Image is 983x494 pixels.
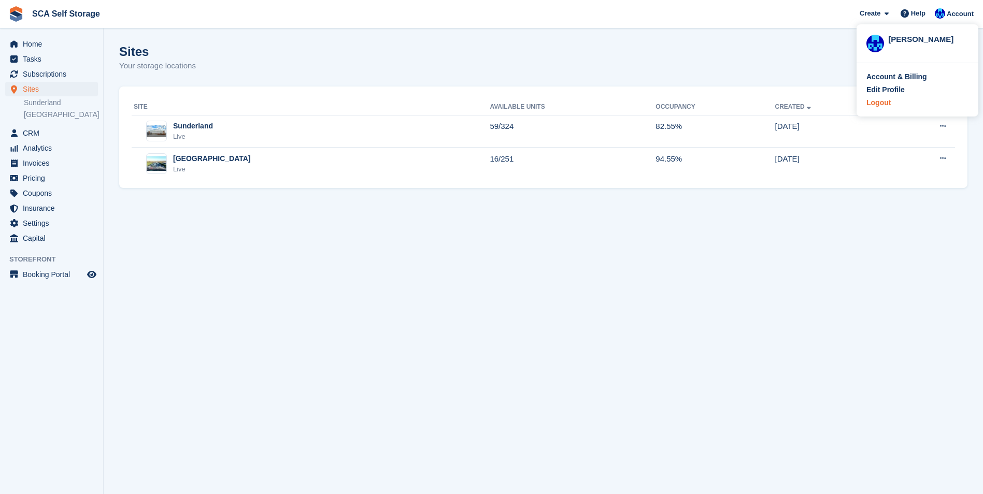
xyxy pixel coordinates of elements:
[775,115,889,148] td: [DATE]
[8,6,24,22] img: stora-icon-8386f47178a22dfd0bd8f6a31ec36ba5ce8667c1dd55bd0f319d3a0aa187defe.svg
[866,84,968,95] a: Edit Profile
[23,216,85,230] span: Settings
[911,8,925,19] span: Help
[5,141,98,155] a: menu
[23,201,85,215] span: Insurance
[23,52,85,66] span: Tasks
[935,8,945,19] img: Kelly Neesham
[132,99,490,115] th: Site
[9,254,103,265] span: Storefront
[775,148,889,180] td: [DATE]
[173,153,251,164] div: [GEOGRAPHIC_DATA]
[23,156,85,170] span: Invoices
[775,103,813,110] a: Created
[860,8,880,19] span: Create
[147,156,166,171] img: Image of Sheffield site
[888,34,968,43] div: [PERSON_NAME]
[23,67,85,81] span: Subscriptions
[490,99,656,115] th: Available Units
[5,67,98,81] a: menu
[866,71,968,82] a: Account & Billing
[23,186,85,200] span: Coupons
[866,84,905,95] div: Edit Profile
[656,115,775,148] td: 82.55%
[23,267,85,282] span: Booking Portal
[866,97,891,108] div: Logout
[173,121,213,132] div: Sunderland
[5,37,98,51] a: menu
[86,268,98,281] a: Preview store
[173,164,251,175] div: Live
[866,97,968,108] a: Logout
[490,115,656,148] td: 59/324
[5,156,98,170] a: menu
[656,99,775,115] th: Occupancy
[5,82,98,96] a: menu
[23,37,85,51] span: Home
[5,231,98,245] a: menu
[866,35,884,52] img: Kelly Neesham
[5,201,98,215] a: menu
[119,45,196,59] h1: Sites
[866,71,927,82] div: Account & Billing
[5,216,98,230] a: menu
[656,148,775,180] td: 94.55%
[28,5,104,22] a: SCA Self Storage
[23,171,85,185] span: Pricing
[490,148,656,180] td: 16/251
[5,171,98,185] a: menu
[947,9,974,19] span: Account
[173,132,213,142] div: Live
[119,60,196,72] p: Your storage locations
[24,98,98,108] a: Sunderland
[5,52,98,66] a: menu
[5,186,98,200] a: menu
[23,82,85,96] span: Sites
[147,125,166,137] img: Image of Sunderland site
[24,110,98,120] a: [GEOGRAPHIC_DATA]
[23,141,85,155] span: Analytics
[23,126,85,140] span: CRM
[23,231,85,245] span: Capital
[5,126,98,140] a: menu
[5,267,98,282] a: menu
